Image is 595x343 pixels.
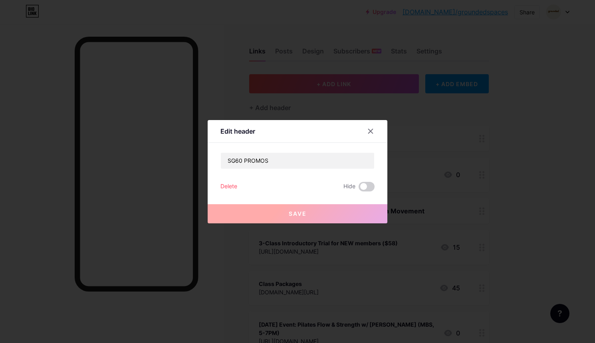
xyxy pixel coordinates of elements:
[220,182,237,191] div: Delete
[220,126,255,136] div: Edit header
[221,153,374,169] input: Title
[289,210,307,217] span: Save
[208,204,387,223] button: Save
[343,182,355,191] span: Hide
